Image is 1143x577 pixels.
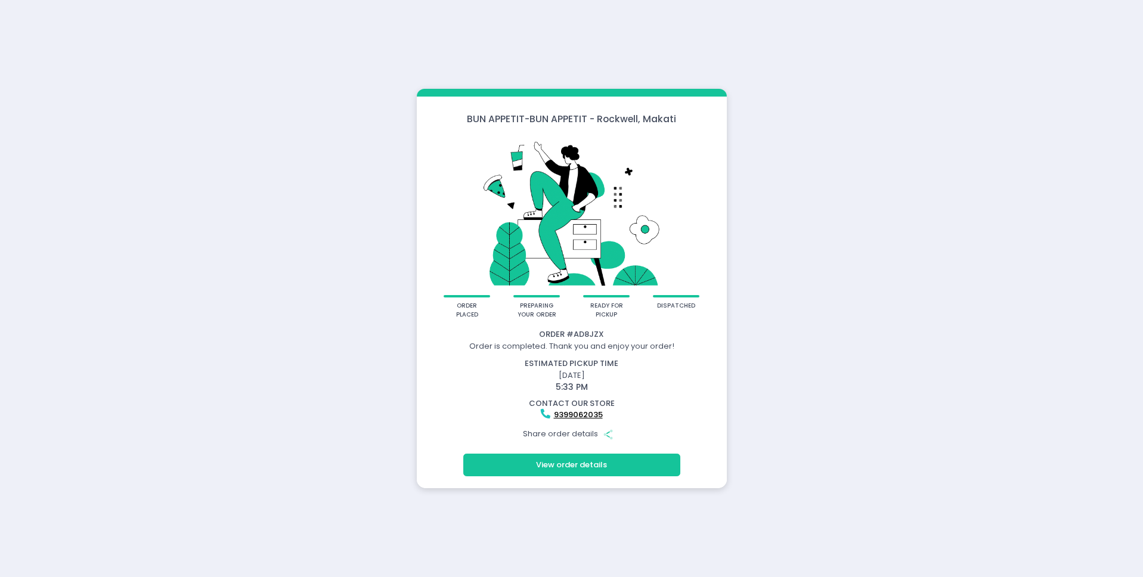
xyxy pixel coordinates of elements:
[419,358,725,370] div: estimated pickup time
[419,340,725,352] div: Order is completed. Thank you and enjoy your order!
[417,112,727,126] div: BUN APPETIT - BUN APPETIT - Rockwell, Makati
[518,302,556,319] div: preparing your order
[657,302,695,311] div: dispatched
[411,358,732,393] div: [DATE]
[419,423,725,445] div: Share order details
[432,134,711,295] img: talkie
[448,302,487,319] div: order placed
[463,454,680,476] button: View order details
[419,328,725,340] div: Order # AD8JZX
[587,302,626,319] div: ready for pickup
[554,409,603,420] a: 9399062035
[419,398,725,410] div: contact our store
[556,381,588,393] span: 5:33 PM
